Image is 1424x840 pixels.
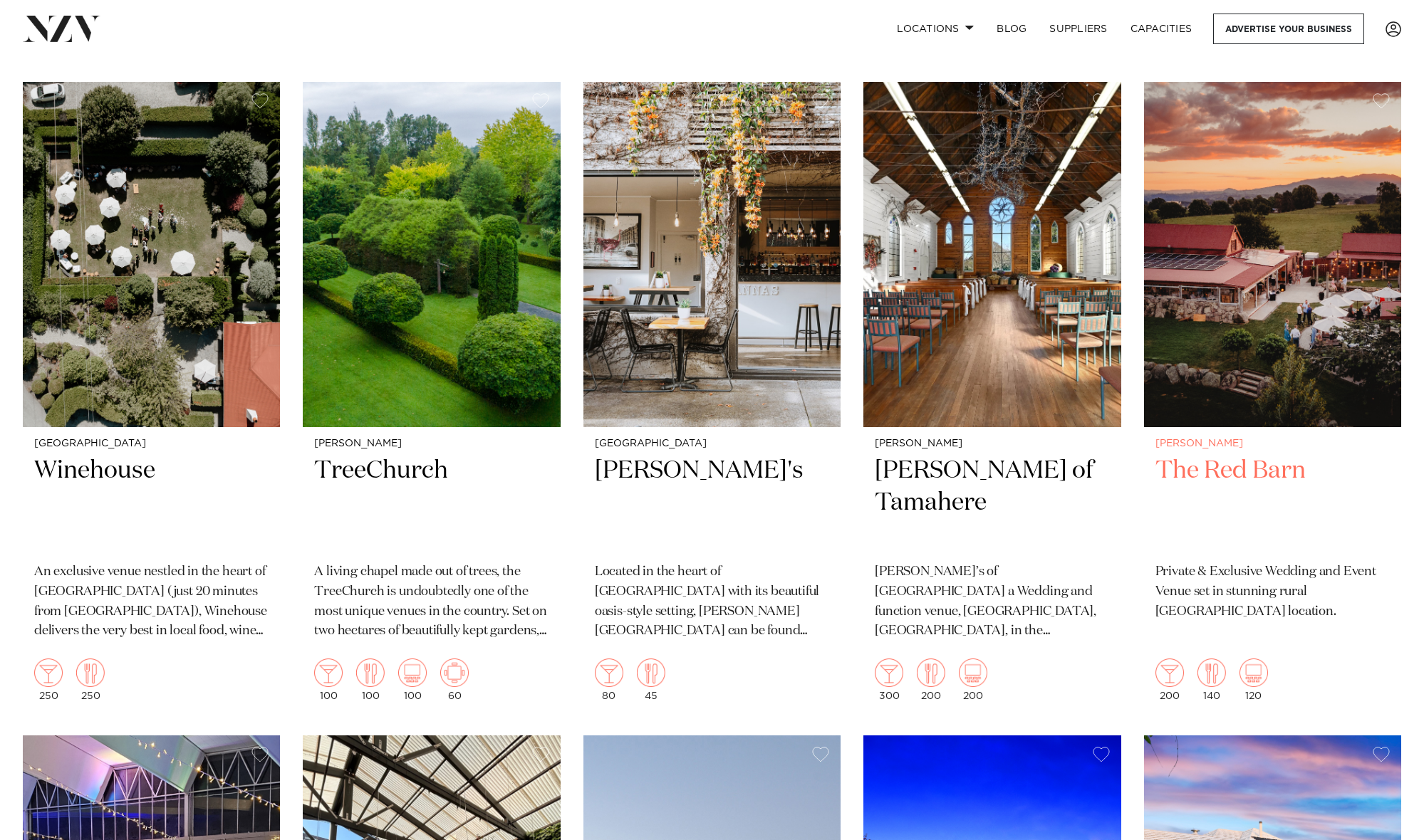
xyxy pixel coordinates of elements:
img: nzv-logo.png [23,16,100,41]
img: cocktail.png [875,658,903,687]
img: cocktail.png [314,658,343,687]
small: [GEOGRAPHIC_DATA] [595,439,829,449]
a: [PERSON_NAME] [PERSON_NAME] of Tamahere [PERSON_NAME]’s of [GEOGRAPHIC_DATA] a Wedding and functi... [863,82,1121,713]
h2: Winehouse [34,455,269,551]
div: 80 [595,658,623,701]
p: An exclusive venue nestled in the heart of [GEOGRAPHIC_DATA] (just 20 minutes from [GEOGRAPHIC_DA... [34,562,269,642]
img: theatre.png [398,658,427,687]
div: 140 [1197,658,1226,701]
h2: The Red Barn [1155,455,1390,551]
img: theatre.png [1239,658,1268,687]
div: 100 [356,658,385,701]
div: 200 [1155,658,1184,701]
div: 100 [314,658,343,701]
a: [PERSON_NAME] The Red Barn Private & Exclusive Wedding and Event Venue set in stunning rural [GEO... [1144,82,1401,713]
a: [PERSON_NAME] TreeChurch A living chapel made out of trees, the TreeChurch is undoubtedly one of ... [303,82,560,713]
div: 200 [917,658,945,701]
a: SUPPLIERS [1038,14,1118,44]
img: meeting.png [440,658,469,687]
div: 60 [440,658,469,701]
div: 250 [34,658,63,701]
img: cocktail.png [595,658,623,687]
div: 45 [637,658,665,701]
img: dining.png [1197,658,1226,687]
div: 100 [398,658,427,701]
a: BLOG [985,14,1038,44]
p: A living chapel made out of trees, the TreeChurch is undoubtedly one of the most unique venues in... [314,562,549,642]
small: [PERSON_NAME] [1155,439,1390,449]
h2: [PERSON_NAME]'s [595,455,829,551]
a: [GEOGRAPHIC_DATA] [PERSON_NAME]'s Located in the heart of [GEOGRAPHIC_DATA] with its beautiful oa... [583,82,841,713]
small: [GEOGRAPHIC_DATA] [34,439,269,449]
div: 300 [875,658,903,701]
img: dining.png [637,658,665,687]
a: Capacities [1119,14,1204,44]
h2: TreeChurch [314,455,549,551]
small: [PERSON_NAME] [314,439,549,449]
p: Located in the heart of [GEOGRAPHIC_DATA] with its beautiful oasis-style setting, [PERSON_NAME][G... [595,562,829,642]
img: dining.png [917,658,945,687]
img: dining.png [356,658,385,687]
img: cocktail.png [1155,658,1184,687]
h2: [PERSON_NAME] of Tamahere [875,455,1109,551]
a: Locations [885,14,985,44]
img: dining.png [76,658,105,687]
p: Private & Exclusive Wedding and Event Venue set in stunning rural [GEOGRAPHIC_DATA] location. [1155,562,1390,622]
div: 200 [959,658,987,701]
p: [PERSON_NAME]’s of [GEOGRAPHIC_DATA] a Wedding and function venue, [GEOGRAPHIC_DATA], [GEOGRAPHIC... [875,562,1109,642]
div: 250 [76,658,105,701]
a: Advertise your business [1213,14,1364,44]
img: cocktail.png [34,658,63,687]
img: theatre.png [959,658,987,687]
a: [GEOGRAPHIC_DATA] Winehouse An exclusive venue nestled in the heart of [GEOGRAPHIC_DATA] (just 20... [23,82,280,713]
div: 120 [1239,658,1268,701]
small: [PERSON_NAME] [875,439,1109,449]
